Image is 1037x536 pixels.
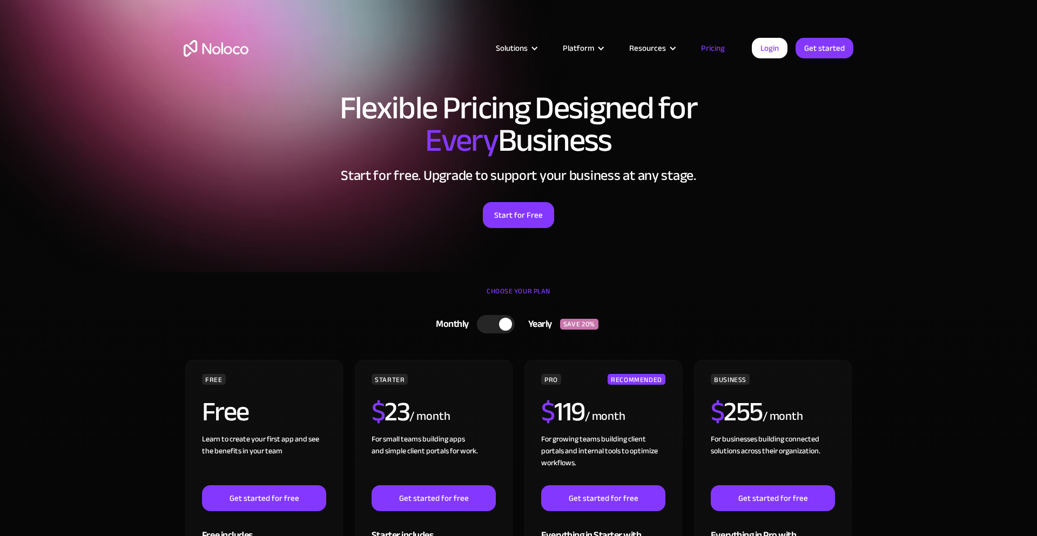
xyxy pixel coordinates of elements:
div: Solutions [482,41,549,55]
div: For businesses building connected solutions across their organization. ‍ [711,433,835,485]
div: Monthly [422,316,477,332]
h2: 119 [541,398,585,425]
span: Every [425,110,498,171]
div: For growing teams building client portals and internal tools to optimize workflows. [541,433,665,485]
div: / month [409,408,450,425]
div: / month [585,408,625,425]
div: BUSINESS [711,374,750,385]
div: Platform [563,41,594,55]
div: Platform [549,41,616,55]
div: Resources [616,41,688,55]
span: $ [372,386,385,437]
h2: Start for free. Upgrade to support your business at any stage. [184,167,853,184]
h2: Free [202,398,249,425]
a: Get started for free [711,485,835,511]
div: Solutions [496,41,528,55]
div: SAVE 20% [560,319,598,330]
div: / month [763,408,803,425]
div: STARTER [372,374,408,385]
a: Start for Free [483,202,554,228]
h2: 255 [711,398,763,425]
a: Get started for free [541,485,665,511]
div: RECOMMENDED [608,374,665,385]
a: Login [752,38,787,58]
div: Resources [629,41,666,55]
a: Pricing [688,41,738,55]
div: PRO [541,374,561,385]
span: $ [711,386,724,437]
a: Get started for free [372,485,496,511]
div: Yearly [515,316,560,332]
div: FREE [202,374,226,385]
a: Get started [796,38,853,58]
a: Get started for free [202,485,326,511]
span: $ [541,386,555,437]
div: CHOOSE YOUR PLAN [184,283,853,310]
h2: 23 [372,398,410,425]
div: For small teams building apps and simple client portals for work. ‍ [372,433,496,485]
div: Learn to create your first app and see the benefits in your team ‍ [202,433,326,485]
h1: Flexible Pricing Designed for Business [184,92,853,157]
a: home [184,40,248,57]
